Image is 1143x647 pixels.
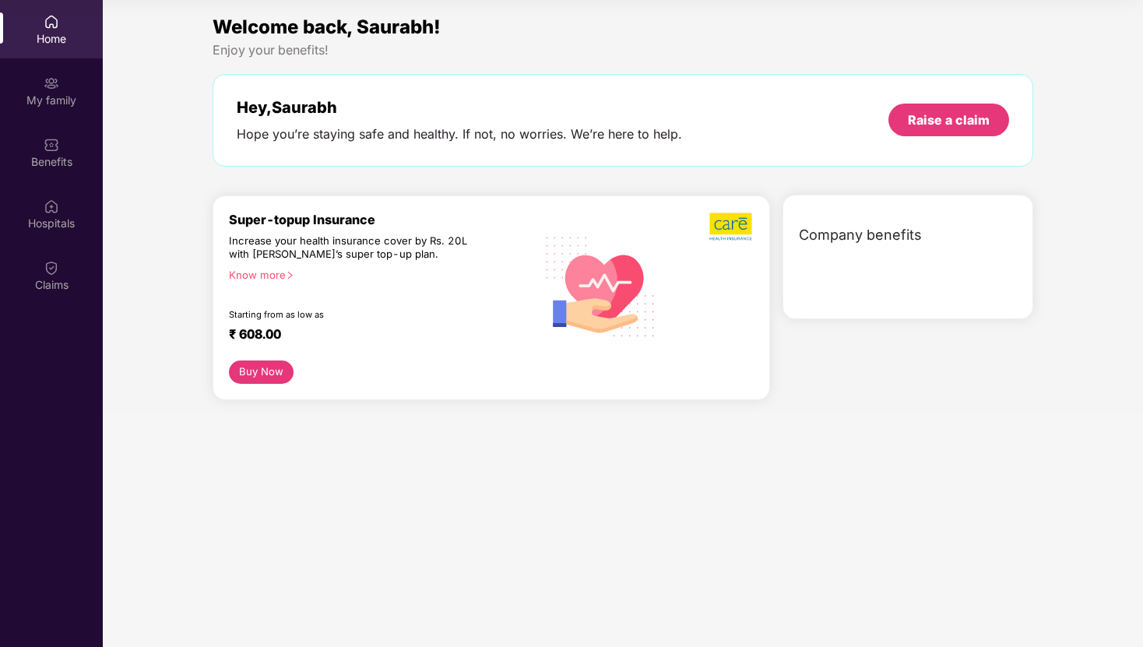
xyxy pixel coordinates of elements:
[535,219,666,352] img: svg+xml;base64,PHN2ZyB4bWxucz0iaHR0cDovL3d3dy53My5vcmcvMjAwMC9zdmciIHhtbG5zOnhsaW5rPSJodHRwOi8vd3...
[286,271,294,280] span: right
[229,212,535,227] div: Super-topup Insurance
[44,260,59,276] img: svg+xml;base64,PHN2ZyBpZD0iQ2xhaW0iIHhtbG5zPSJodHRwOi8vd3d3LnczLm9yZy8yMDAwL3N2ZyIgd2lkdGg9IjIwIi...
[229,309,469,320] div: Starting from as low as
[213,42,1033,58] div: Enjoy your benefits!
[44,137,59,153] img: svg+xml;base64,PHN2ZyBpZD0iQmVuZWZpdHMiIHhtbG5zPSJodHRwOi8vd3d3LnczLm9yZy8yMDAwL3N2ZyIgd2lkdGg9Ij...
[44,76,59,91] img: svg+xml;base64,PHN2ZyB3aWR0aD0iMjAiIGhlaWdodD0iMjAiIHZpZXdCb3g9IjAgMCAyMCAyMCIgZmlsbD0ibm9uZSIgeG...
[229,234,468,262] div: Increase your health insurance cover by Rs. 20L with [PERSON_NAME]’s super top-up plan.
[229,326,519,345] div: ₹ 608.00
[237,126,682,142] div: Hope you’re staying safe and healthy. If not, no worries. We’re here to help.
[908,111,990,128] div: Raise a claim
[213,16,441,38] span: Welcome back, Saurabh!
[229,269,526,280] div: Know more
[44,199,59,214] img: svg+xml;base64,PHN2ZyBpZD0iSG9zcGl0YWxzIiB4bWxucz0iaHR0cDovL3d3dy53My5vcmcvMjAwMC9zdmciIHdpZHRoPS...
[44,14,59,30] img: svg+xml;base64,PHN2ZyBpZD0iSG9tZSIgeG1sbnM9Imh0dHA6Ly93d3cudzMub3JnLzIwMDAvc3ZnIiB3aWR0aD0iMjAiIG...
[709,212,754,241] img: b5dec4f62d2307b9de63beb79f102df3.png
[237,98,682,117] div: Hey, Saurabh
[799,224,922,246] span: Company benefits
[229,360,294,384] button: Buy Now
